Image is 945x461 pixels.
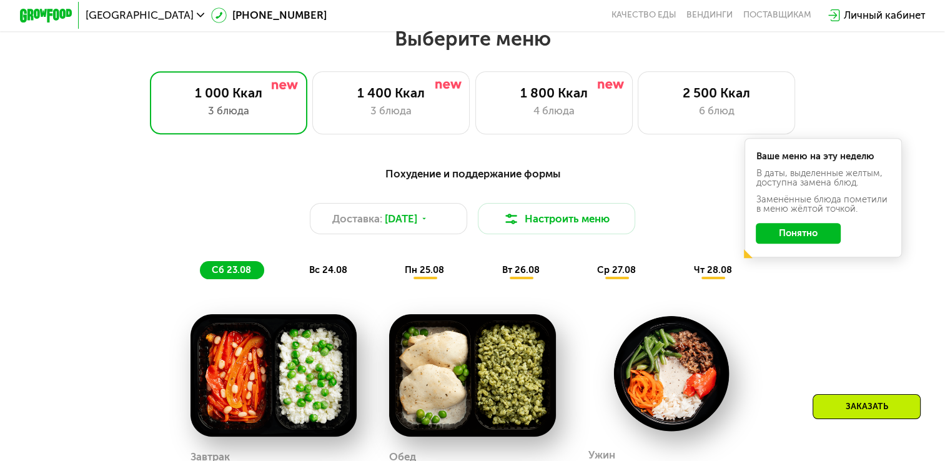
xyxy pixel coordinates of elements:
span: пн 25.08 [405,264,444,275]
span: вт 26.08 [502,264,540,275]
button: Настроить меню [478,203,635,234]
div: Заказать [813,394,921,419]
span: вс 24.08 [309,264,347,275]
div: 6 блюд [651,103,781,119]
span: Доставка: [332,211,382,227]
span: [DATE] [385,211,417,227]
a: Вендинги [686,10,733,21]
div: 2 500 Ккал [651,85,781,101]
div: Ваше меню на эту неделю [756,152,889,161]
div: В даты, выделенные желтым, доступна замена блюд. [756,169,889,187]
div: 1 000 Ккал [164,85,294,101]
button: Понятно [756,223,841,244]
span: ср 27.08 [597,264,636,275]
div: 1 800 Ккал [489,85,619,101]
a: Качество еды [611,10,676,21]
a: [PHONE_NUMBER] [211,7,327,23]
div: 3 блюда [326,103,456,119]
span: сб 23.08 [212,264,251,275]
h2: Выберите меню [42,26,903,51]
span: чт 28.08 [693,264,731,275]
div: 1 400 Ккал [326,85,456,101]
div: поставщикам [743,10,811,21]
span: [GEOGRAPHIC_DATA] [86,10,194,21]
div: 4 блюда [489,103,619,119]
div: 3 блюда [164,103,294,119]
div: Похудение и поддержание формы [84,166,861,182]
div: Заменённые блюда пометили в меню жёлтой точкой. [756,195,889,213]
div: Личный кабинет [843,7,925,23]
